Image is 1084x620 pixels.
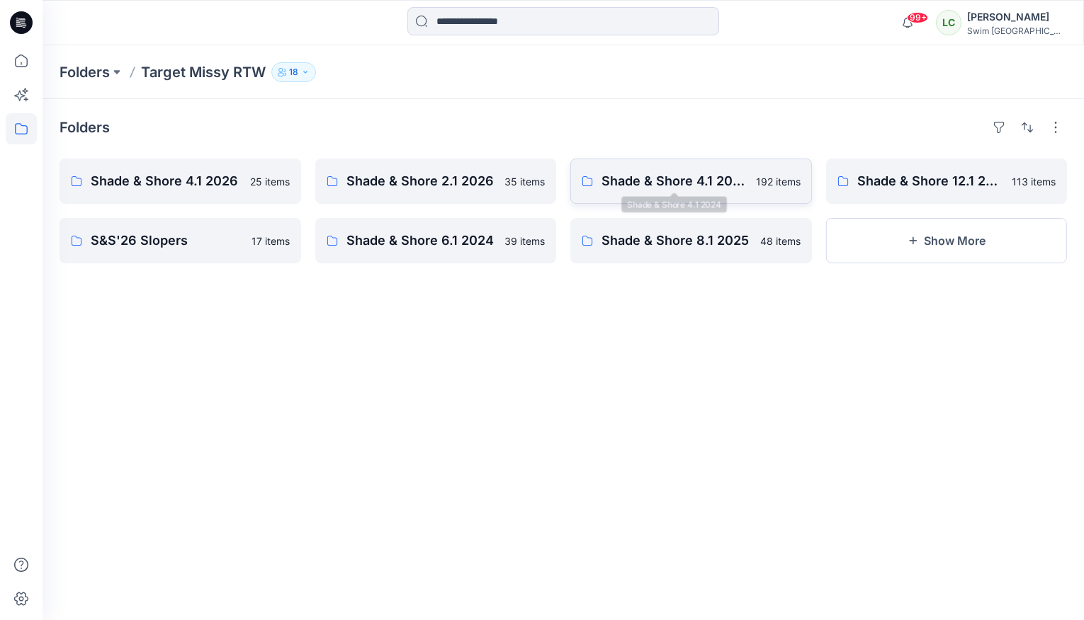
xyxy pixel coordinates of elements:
[289,64,298,80] p: 18
[60,119,110,136] h4: Folders
[760,234,801,248] p: 48 items
[570,159,812,204] a: Shade & Shore 4.1 2024192 items
[602,231,752,251] p: Shade & Shore 8.1 2025
[91,171,242,191] p: Shade & Shore 4.1 2026
[967,25,1066,36] div: Swim [GEOGRAPHIC_DATA]
[60,218,301,263] a: S&S'26 Slopers17 items
[570,218,812,263] a: Shade & Shore 8.1 202548 items
[967,8,1066,25] div: [PERSON_NAME]
[60,62,110,82] a: Folders
[271,62,316,82] button: 18
[346,231,497,251] p: Shade & Shore 6.1 2024
[756,174,801,189] p: 192 items
[141,62,266,82] p: Target Missy RTW
[91,231,243,251] p: S&S'26 Slopers
[250,174,290,189] p: 25 items
[315,159,557,204] a: Shade & Shore 2.1 202635 items
[826,159,1068,204] a: Shade & Shore 12.1 2026113 items
[504,174,545,189] p: 35 items
[907,12,928,23] span: 99+
[936,10,961,35] div: LC
[504,234,545,248] p: 39 items
[252,234,290,248] p: 17 items
[346,171,497,191] p: Shade & Shore 2.1 2026
[60,159,301,204] a: Shade & Shore 4.1 202625 items
[602,171,747,191] p: Shade & Shore 4.1 2024
[857,171,1004,191] p: Shade & Shore 12.1 2026
[1012,174,1056,189] p: 113 items
[826,218,1068,263] button: Show More
[315,218,557,263] a: Shade & Shore 6.1 202439 items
